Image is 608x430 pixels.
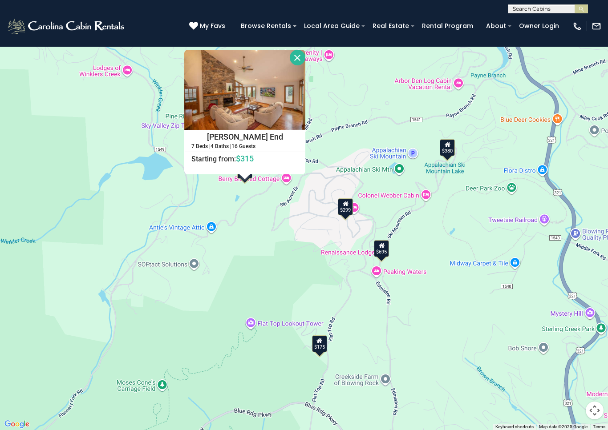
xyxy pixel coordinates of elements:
[189,21,227,31] a: My Favs
[440,139,455,156] div: $380
[200,21,225,31] span: My Favs
[572,21,582,31] img: phone-regular-white.png
[586,402,604,419] button: Map camera controls
[368,19,413,33] a: Real Estate
[300,19,364,33] a: Local Area Guide
[515,19,563,33] a: Owner Login
[417,19,478,33] a: Rental Program
[482,19,511,33] a: About
[236,19,296,33] a: Browse Rentals
[592,21,601,31] img: mail-regular-white.png
[7,17,127,35] img: White-1-2.png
